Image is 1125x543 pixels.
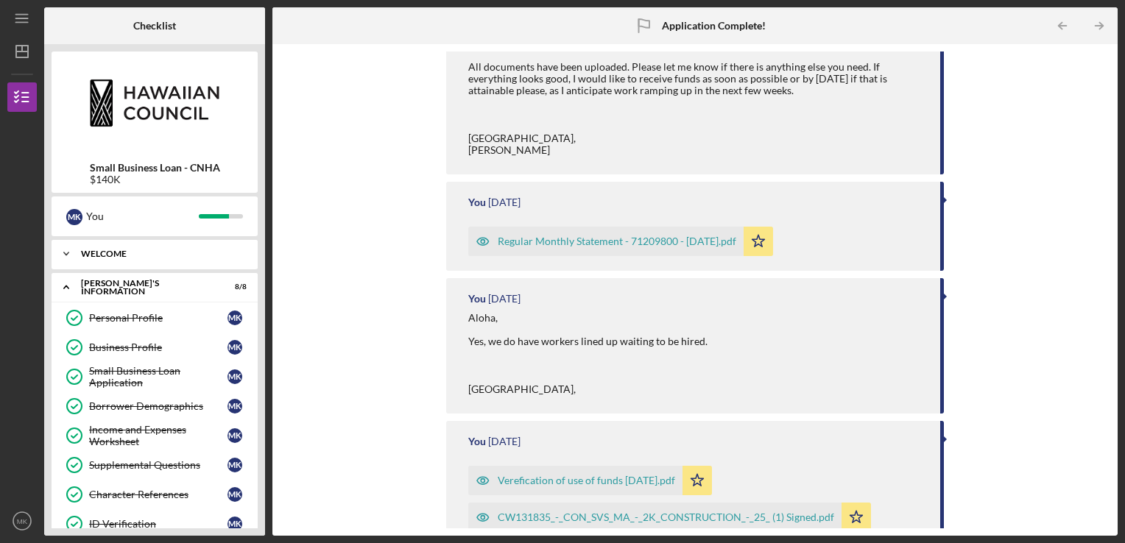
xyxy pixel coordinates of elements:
[66,209,82,225] div: M K
[662,20,766,32] b: Application Complete!
[52,59,258,147] img: Product logo
[89,365,228,388] div: Small Business Loan Application
[89,518,228,530] div: ID Verification
[228,487,242,502] div: M K
[498,475,675,486] div: Verefication of use of funds [DATE].pdf
[488,436,521,447] time: 2025-09-15 21:08
[81,279,210,296] div: [PERSON_NAME]'S INFORMATION
[468,227,773,256] button: Regular Monthly Statement - 71209800 - [DATE].pdf
[86,204,199,229] div: You
[228,369,242,384] div: M K
[89,424,228,447] div: Income and Expenses Worksheet
[498,235,736,247] div: Regular Monthly Statement - 71209800 - [DATE].pdf
[220,283,247,291] div: 8 / 8
[89,400,228,412] div: Borrower Demographics
[228,428,242,443] div: M K
[468,503,871,532] button: CW131835_-_CON_SVS_MA_-_2K_CONSTRUCTION_-_25_ (1) Signed.pdf
[59,450,250,480] a: Supplemental QuestionsMK
[59,421,250,450] a: Income and Expenses WorksheetMK
[7,506,37,536] button: MK
[488,196,521,208] time: 2025-09-15 23:07
[90,174,220,185] div: $140K
[468,466,712,495] button: Verefication of use of funds [DATE].pdf
[59,333,250,362] a: Business ProfileMK
[17,517,28,525] text: MK
[468,38,926,156] div: Aloha, All documents have been uploaded. Please let me know if there is anything else you need. I...
[468,436,486,447] div: You
[59,480,250,509] a: Character ReferencesMK
[228,340,242,355] div: M K
[89,312,228,324] div: Personal Profile
[59,362,250,391] a: Small Business Loan ApplicationMK
[59,391,250,421] a: Borrower DemographicsMK
[498,511,834,523] div: CW131835_-_CON_SVS_MA_-_2K_CONSTRUCTION_-_25_ (1) Signed.pdf
[89,459,228,471] div: Supplemental Questions
[228,517,242,531] div: M K
[133,20,176,32] b: Checklist
[468,293,486,305] div: You
[59,303,250,333] a: Personal ProfileMK
[81,249,239,258] div: WELCOME
[228,458,242,472] div: M K
[228,310,242,325] div: M K
[59,509,250,539] a: ID VerificationMK
[89,341,228,353] div: Business Profile
[468,196,486,208] div: You
[90,162,220,174] b: Small Business Loan - CNHA
[89,489,228,500] div: Character References
[468,312,708,395] div: Aloha, Yes, we do have workers lined up waiting to be hired. [GEOGRAPHIC_DATA],
[488,293,521,305] time: 2025-09-15 21:09
[228,399,242,414] div: M K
